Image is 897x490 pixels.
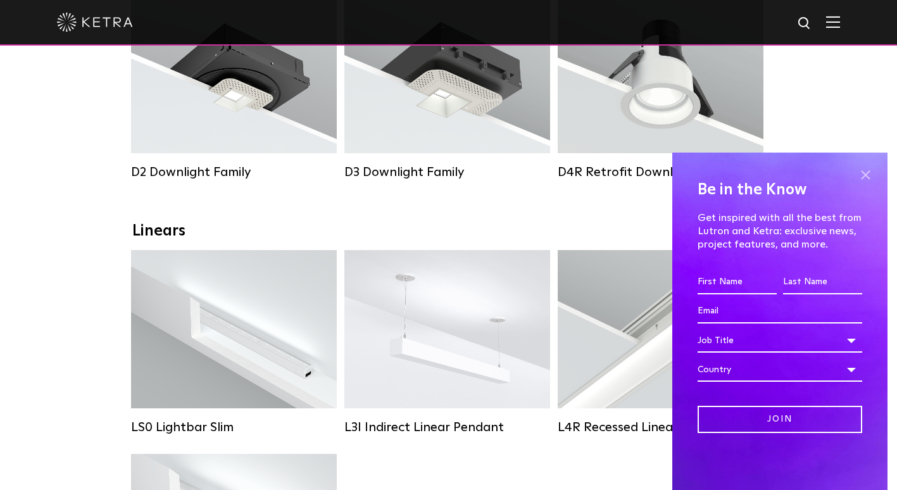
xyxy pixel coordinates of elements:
[783,270,862,294] input: Last Name
[132,222,765,241] div: Linears
[698,270,777,294] input: First Name
[344,420,550,435] div: L3I Indirect Linear Pendant
[698,211,862,251] p: Get inspired with all the best from Lutron and Ketra: exclusive news, project features, and more.
[698,299,862,324] input: Email
[131,420,337,435] div: LS0 Lightbar Slim
[826,16,840,28] img: Hamburger%20Nav.svg
[698,406,862,433] input: Join
[344,165,550,180] div: D3 Downlight Family
[57,13,133,32] img: ketra-logo-2019-white
[558,420,763,435] div: L4R Recessed Linear
[797,16,813,32] img: search icon
[698,178,862,202] h4: Be in the Know
[698,358,862,382] div: Country
[698,329,862,353] div: Job Title
[558,165,763,180] div: D4R Retrofit Downlight
[344,250,550,435] a: L3I Indirect Linear Pendant Lumen Output:400 / 600 / 800 / 1000Housing Colors:White / BlackContro...
[131,250,337,435] a: LS0 Lightbar Slim Lumen Output:200 / 350Colors:White / BlackControl:X96 Controller
[131,165,337,180] div: D2 Downlight Family
[558,250,763,435] a: L4R Recessed Linear Lumen Output:400 / 600 / 800 / 1000Colors:White / BlackControl:Lutron Clear C...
